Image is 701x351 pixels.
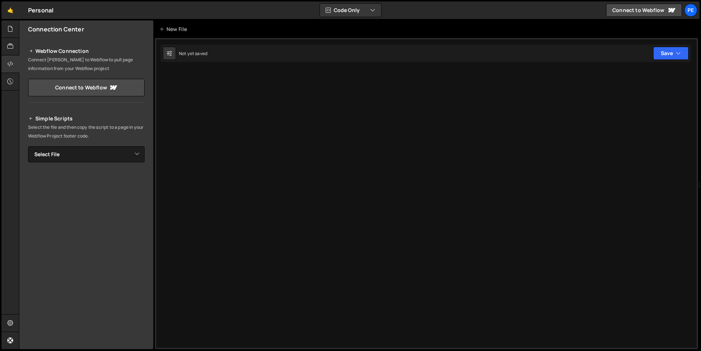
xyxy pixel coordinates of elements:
p: Connect [PERSON_NAME] to Webflow to pull page information from your Webflow project [28,55,145,73]
a: Pe [684,4,697,17]
h2: Simple Scripts [28,114,145,123]
button: Code Only [320,4,381,17]
h2: Webflow Connection [28,47,145,55]
div: Personal [28,6,53,15]
iframe: YouTube video player [28,245,145,310]
h2: Connection Center [28,25,84,33]
iframe: YouTube video player [28,174,145,240]
a: 🤙 [1,1,19,19]
button: Save [653,47,689,60]
a: Connect to Webflow [606,4,682,17]
p: Select the file and then copy the script to a page in your Webflow Project footer code. [28,123,145,140]
div: Not yet saved [179,50,207,57]
a: Connect to Webflow [28,79,145,96]
div: New File [159,26,190,33]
